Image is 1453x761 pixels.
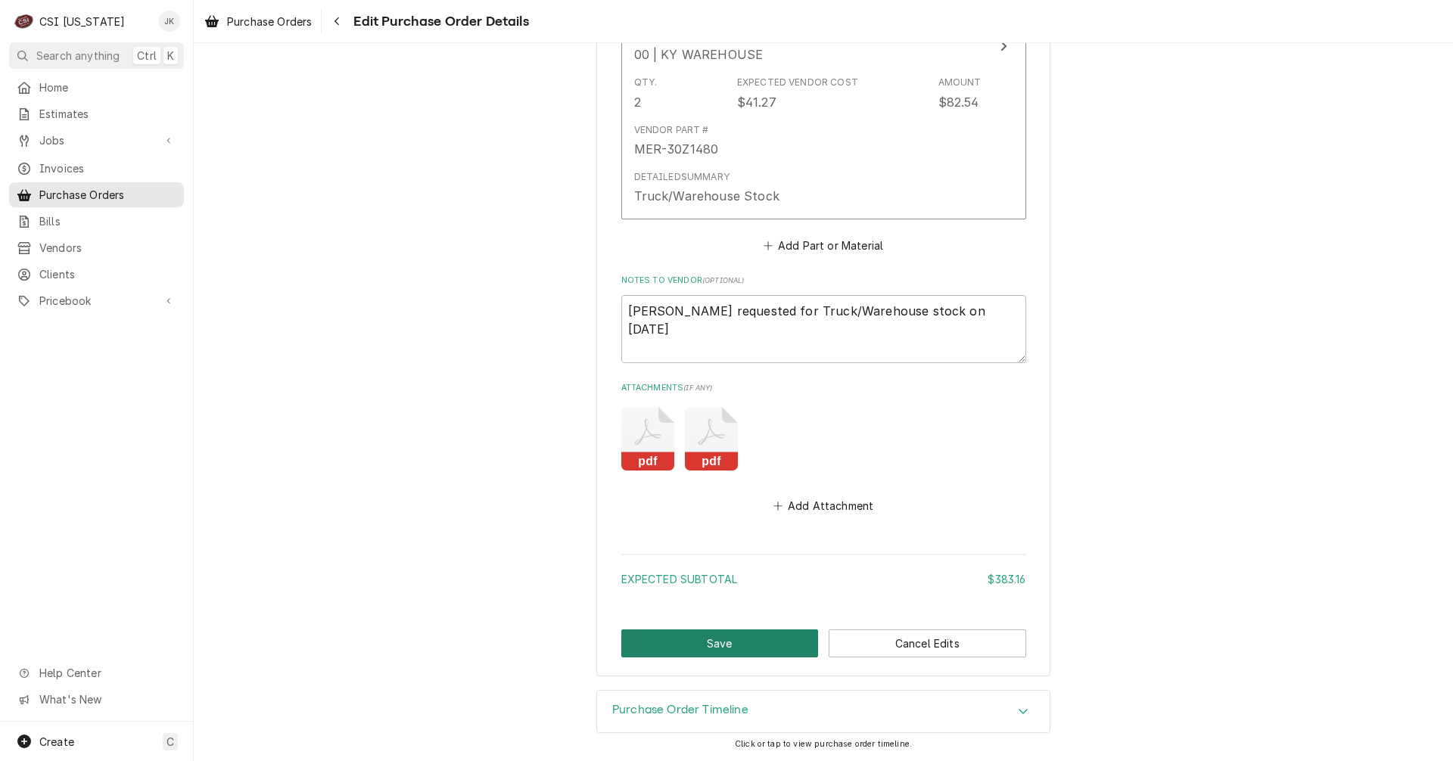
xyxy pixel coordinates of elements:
span: Invoices [39,160,176,176]
div: CSI Kentucky's Avatar [14,11,35,32]
button: Add Attachment [770,495,876,517]
span: Vendors [39,240,176,256]
button: Accordion Details Expand Trigger [597,691,1050,733]
span: Help Center [39,665,175,681]
span: Purchase Orders [227,14,312,30]
div: Attachments [621,382,1026,517]
div: 00 | KY WAREHOUSE [634,45,764,64]
a: Clients [9,262,184,287]
div: Truck/Warehouse Stock [634,187,779,205]
div: $82.54 [938,93,979,111]
div: C [14,11,35,32]
button: Cancel Edits [829,629,1026,657]
span: K [167,48,174,64]
span: Purchase Orders [39,187,176,203]
a: Estimates [9,101,184,126]
div: 2 [634,93,641,111]
div: Button Group [621,629,1026,657]
a: Purchase Orders [198,9,318,34]
a: Go to Pricebook [9,288,184,313]
span: Expected Subtotal [621,573,738,586]
a: Go to Jobs [9,128,184,153]
span: Bills [39,213,176,229]
div: Amount Summary [621,548,1026,598]
button: pdf [685,407,738,471]
span: Home [39,79,176,95]
div: Expected Vendor Cost [737,76,858,89]
div: Purchase Order Timeline [596,690,1050,734]
span: Pricebook [39,293,154,309]
span: ( optional ) [702,276,745,284]
div: Notes to Vendor [621,275,1026,363]
div: $41.27 [737,93,776,111]
div: CSI [US_STATE] [39,14,125,30]
div: Vendor Part # [634,123,709,137]
div: Button Group Row [621,629,1026,657]
div: Expected Subtotal [621,571,1026,587]
span: Edit Purchase Order Details [349,11,528,32]
div: Detailed Summary [634,170,730,184]
h3: Purchase Order Timeline [612,703,748,717]
div: MER-30Z1480 [634,140,719,158]
textarea: [PERSON_NAME] requested for Truck/Warehouse stock on [DATE] [621,295,1026,363]
a: Bills [9,209,184,234]
a: Go to What's New [9,687,184,712]
a: Go to Help Center [9,660,184,685]
div: $383.16 [988,571,1025,587]
button: Add Part or Material [761,235,885,256]
span: What's New [39,691,175,707]
button: Search anythingCtrlK [9,42,184,69]
span: Estimates [39,106,176,122]
a: Home [9,75,184,100]
button: pdf [621,407,674,471]
div: Qty. [634,76,658,89]
label: Notes to Vendor [621,275,1026,287]
a: Purchase Orders [9,182,184,207]
span: Clients [39,266,176,282]
span: Ctrl [137,48,157,64]
div: Accordion Header [597,691,1050,733]
div: JK [159,11,180,32]
a: Invoices [9,156,184,181]
div: Amount [938,76,982,89]
div: Jeff Kuehl's Avatar [159,11,180,32]
a: Vendors [9,235,184,260]
span: Create [39,735,74,748]
span: Click or tap to view purchase order timeline. [735,739,912,749]
span: Jobs [39,132,154,148]
span: Search anything [36,48,120,64]
label: Attachments [621,382,1026,394]
span: ( if any ) [683,384,712,392]
button: Navigate back [325,9,349,33]
span: C [166,734,174,750]
button: Save [621,629,819,657]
